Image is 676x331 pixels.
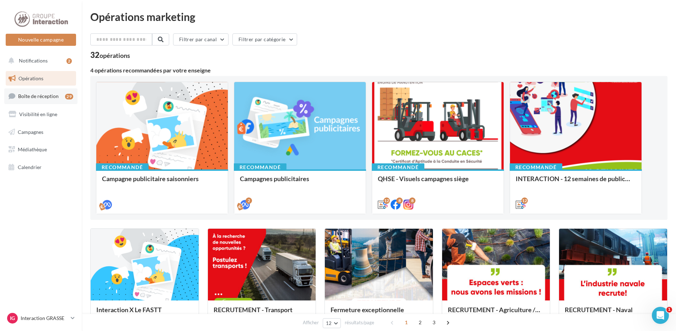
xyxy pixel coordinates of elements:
div: 8 [409,197,415,204]
span: 12 [326,320,332,326]
div: RECRUTEMENT - Agriculture / Espaces verts [448,306,544,320]
span: Campagnes [18,129,43,135]
div: 2 [246,197,252,204]
span: IG [10,315,15,322]
span: Boîte de réception [18,93,59,99]
button: Notifications 2 [4,53,75,68]
div: INTERACTION - 12 semaines de publication [516,175,636,189]
button: Filtrer par canal [173,33,229,45]
div: Recommandé [96,163,149,171]
a: Visibilité en ligne [4,107,77,122]
a: Campagnes [4,125,77,140]
div: Recommandé [234,163,286,171]
iframe: Intercom live chat [652,307,669,324]
div: 29 [65,94,73,99]
a: Opérations [4,71,77,86]
span: résultats/page [345,319,374,326]
div: 32 [90,51,130,59]
span: 2 [414,317,426,328]
div: Campagnes publicitaires [240,175,360,189]
div: RECRUTEMENT - Transport [214,306,310,320]
div: 2 [66,58,72,64]
div: Fermeture exceptionnelle [331,306,427,320]
span: Opérations [18,75,43,81]
span: Afficher [303,319,319,326]
span: 3 [428,317,440,328]
span: Calendrier [18,164,42,170]
div: 8 [396,197,403,204]
div: opérations [100,52,130,59]
span: Médiathèque [18,146,47,152]
a: Boîte de réception29 [4,88,77,104]
div: Campagne publicitaire saisonniers [102,175,222,189]
span: Notifications [19,58,48,64]
div: Recommandé [510,163,562,171]
a: IG Interaction GRASSE [6,311,76,325]
span: Visibilité en ligne [19,111,57,117]
p: Interaction GRASSE [21,315,68,322]
button: Filtrer par catégorie [232,33,297,45]
div: RECRUTEMENT - Naval [565,306,661,320]
div: QHSE - Visuels campagnes siège [378,175,498,189]
div: 4 opérations recommandées par votre enseigne [90,67,667,73]
div: 12 [383,197,390,204]
span: 1 [401,317,412,328]
div: Recommandé [372,163,424,171]
div: Opérations marketing [90,11,667,22]
a: Médiathèque [4,142,77,157]
button: Nouvelle campagne [6,34,76,46]
span: 1 [666,307,672,313]
div: Interaction X Le FASTT [96,306,193,320]
button: 12 [323,318,341,328]
a: Calendrier [4,160,77,175]
div: 12 [521,197,528,204]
